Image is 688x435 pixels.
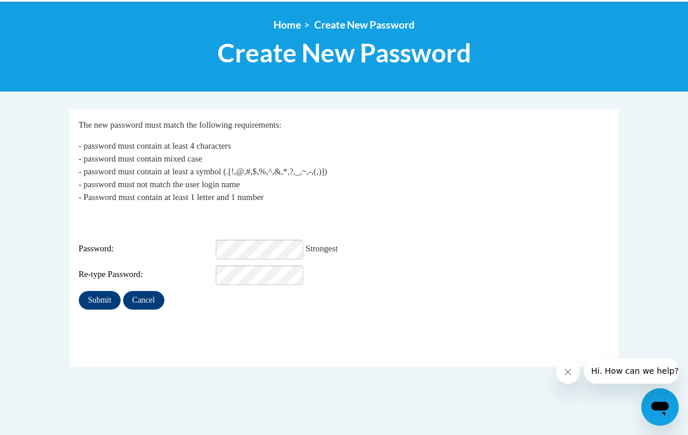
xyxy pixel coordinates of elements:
[123,291,164,310] input: Cancel
[79,291,121,310] input: Submit
[79,120,282,129] span: The new password must match the following requirements:
[79,141,327,202] span: - password must contain at least 4 characters - password must contain mixed case - password must ...
[306,244,338,253] span: Strongest
[79,243,214,255] span: Password:
[79,268,214,281] span: Re-type Password:
[584,358,679,384] iframe: Message from company
[641,388,679,426] iframe: Button to launch messaging window
[556,360,580,384] iframe: Close message
[217,37,471,68] span: Create New Password
[314,19,415,31] span: Create New Password
[273,19,301,31] a: Home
